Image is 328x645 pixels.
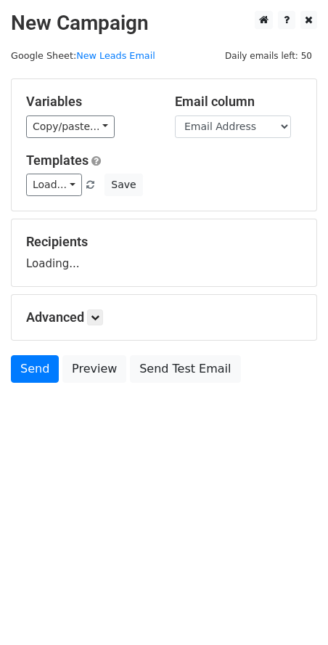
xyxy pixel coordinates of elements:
a: Templates [26,153,89,168]
div: Loading... [26,234,302,272]
a: Preview [62,355,126,383]
h2: New Campaign [11,11,317,36]
a: Send Test Email [130,355,240,383]
h5: Email column [175,94,302,110]
a: Daily emails left: 50 [220,50,317,61]
h5: Advanced [26,309,302,325]
small: Google Sheet: [11,50,155,61]
h5: Recipients [26,234,302,250]
button: Save [104,174,142,196]
a: New Leads Email [76,50,155,61]
h5: Variables [26,94,153,110]
a: Send [11,355,59,383]
span: Daily emails left: 50 [220,48,317,64]
a: Load... [26,174,82,196]
a: Copy/paste... [26,115,115,138]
